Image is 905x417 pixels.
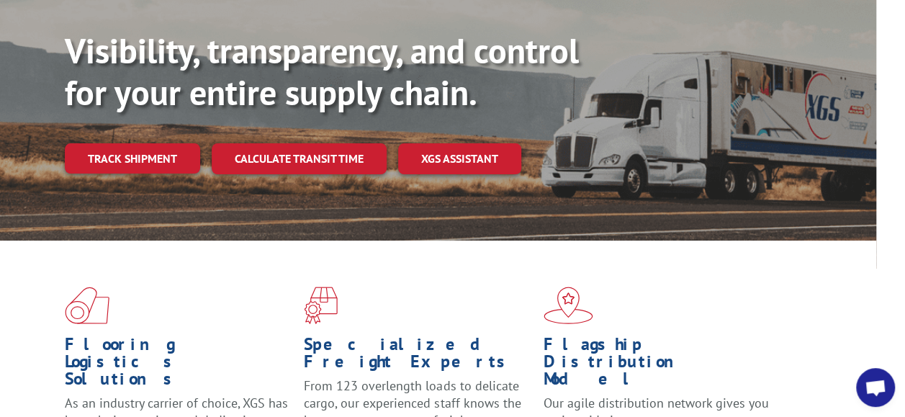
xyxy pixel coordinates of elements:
a: Track shipment [65,143,200,174]
h1: Flooring Logistics Solutions [65,336,293,395]
a: XGS ASSISTANT [398,143,521,174]
img: xgs-icon-flagship-distribution-model-red [544,287,593,324]
img: xgs-icon-total-supply-chain-intelligence-red [65,287,109,324]
div: Open chat [856,368,895,407]
h1: Specialized Freight Experts [304,336,532,377]
b: Visibility, transparency, and control for your entire supply chain. [65,28,579,115]
a: Calculate transit time [212,143,387,174]
h1: Flagship Distribution Model [544,336,772,395]
img: xgs-icon-focused-on-flooring-red [304,287,338,324]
